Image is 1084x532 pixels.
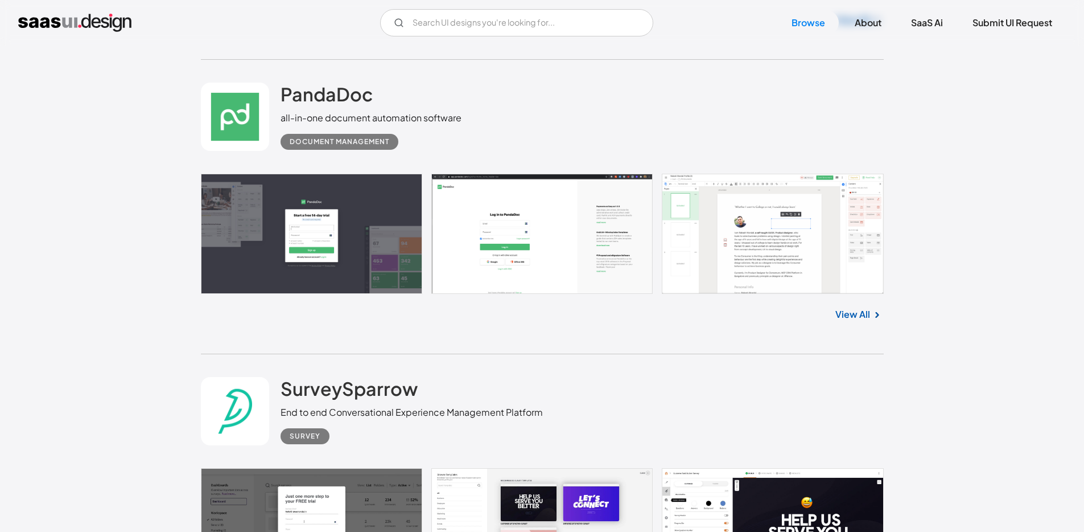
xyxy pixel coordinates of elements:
input: Search UI designs you're looking for... [380,9,653,36]
div: End to end Conversational Experience Management Platform [281,406,543,419]
h2: PandaDoc [281,83,373,105]
a: SaaS Ai [897,10,957,35]
form: Email Form [380,9,653,36]
a: Browse [778,10,839,35]
a: SurveySparrow [281,377,418,406]
a: Submit UI Request [959,10,1066,35]
a: home [18,14,131,32]
h2: SurveySparrow [281,377,418,400]
a: View All [835,308,870,321]
a: About [841,10,895,35]
div: all-in-one document automation software [281,111,461,125]
div: Document Management [290,135,389,149]
div: Survey [290,429,320,443]
a: PandaDoc [281,83,373,111]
